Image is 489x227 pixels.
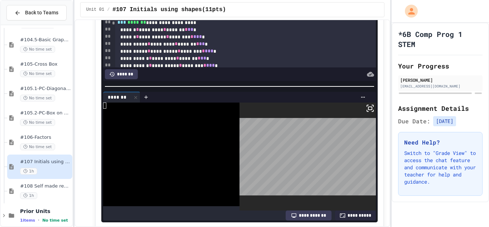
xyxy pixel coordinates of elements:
span: #105.1-PC-Diagonal line [20,86,71,92]
span: #105.2-PC-Box on Box [20,110,71,116]
div: [PERSON_NAME] [400,77,480,83]
span: 1h [20,192,37,199]
span: No time set [20,95,55,101]
span: [DATE] [433,116,456,126]
span: Unit 01 [86,7,104,13]
span: #107 Initials using shapes(11pts) [20,159,71,165]
h2: Assignment Details [398,103,483,113]
span: #106-Factors [20,134,71,141]
p: Switch to "Grade View" to access the chat feature and communicate with your teacher for help and ... [404,150,476,185]
h3: Need Help? [404,138,476,147]
h1: *6B Comp Prog 1 STEM [398,29,483,49]
span: No time set [42,218,68,223]
span: #108 Self made review (15pts) [20,183,71,189]
span: No time set [20,70,55,77]
span: / [107,7,110,13]
span: No time set [20,46,55,53]
span: #105-Cross Box [20,61,71,67]
span: #107 Initials using shapes(11pts) [112,5,226,14]
div: My Account [397,3,420,19]
span: Prior Units [20,208,71,214]
span: No time set [20,143,55,150]
div: [EMAIL_ADDRESS][DOMAIN_NAME] [400,84,480,89]
span: 1 items [20,218,35,223]
span: #104.5-Basic Graphics Review [20,37,71,43]
span: • [38,217,39,223]
span: No time set [20,119,55,126]
span: Back to Teams [25,9,58,16]
span: 1h [20,168,37,175]
button: Back to Teams [6,5,67,20]
h2: Your Progress [398,61,483,71]
span: Due Date: [398,117,430,126]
